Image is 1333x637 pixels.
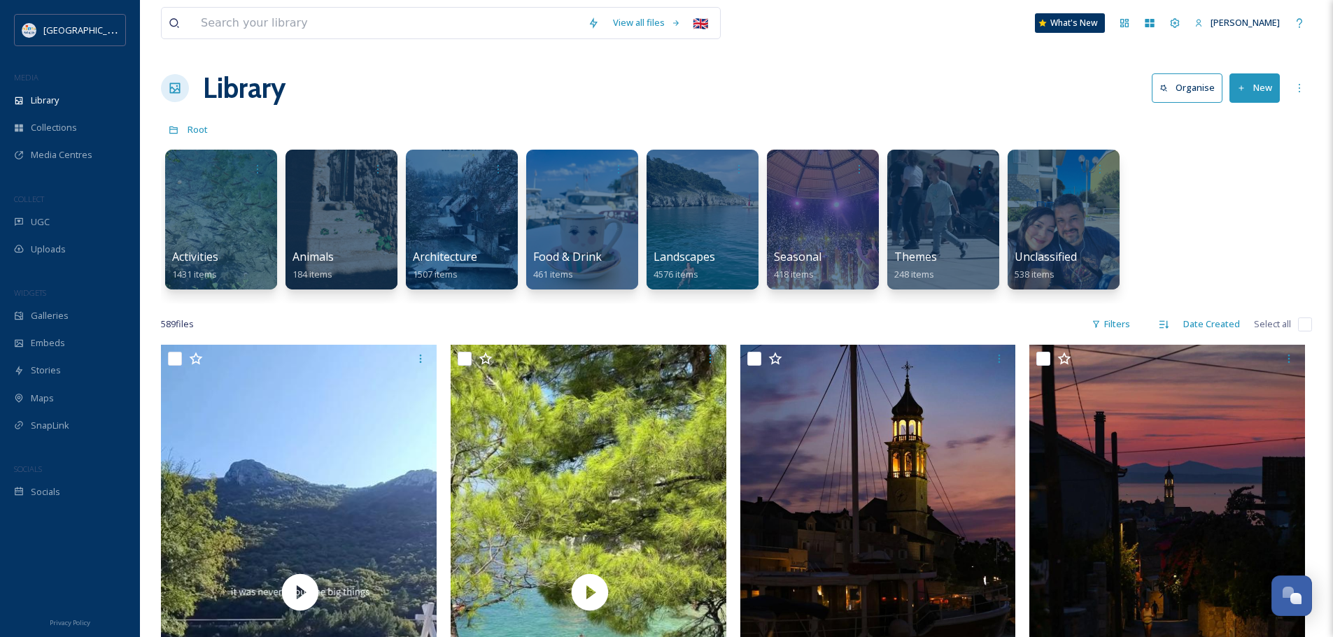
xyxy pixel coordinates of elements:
span: 589 file s [161,317,194,331]
div: Filters [1085,310,1137,338]
a: Seasonal418 items [774,250,821,280]
a: Organise [1152,73,1229,102]
a: What's New [1035,13,1105,33]
span: 1431 items [172,268,217,280]
a: View all files [606,9,688,36]
span: Stories [31,364,61,377]
span: [GEOGRAPHIC_DATA] [43,23,132,36]
a: Animals184 items [292,250,334,280]
span: 418 items [774,268,814,280]
a: Themes248 items [894,250,937,280]
span: SOCIALS [14,464,42,474]
span: Embeds [31,336,65,350]
span: WIDGETS [14,287,46,298]
span: SnapLink [31,419,69,432]
span: 1507 items [413,268,458,280]
a: Food & Drink461 items [533,250,602,280]
span: Unclassified [1015,249,1077,264]
a: Architecture1507 items [413,250,477,280]
a: Privacy Policy [50,613,90,630]
a: Library [203,67,285,109]
button: New [1229,73,1280,102]
a: Unclassified538 items [1015,250,1077,280]
span: Root [188,123,208,136]
span: Seasonal [774,249,821,264]
span: 538 items [1015,268,1055,280]
a: Root [188,121,208,138]
span: [PERSON_NAME] [1211,16,1280,29]
span: Socials [31,485,60,499]
input: Search your library [194,8,581,38]
span: Architecture [413,249,477,264]
span: Activities [172,249,218,264]
span: Select all [1254,317,1291,331]
span: Animals [292,249,334,264]
span: Library [31,94,59,107]
span: COLLECT [14,194,44,204]
span: UGC [31,215,50,229]
span: 461 items [533,268,573,280]
img: HTZ_logo_EN.svg [22,23,36,37]
div: 🇬🇧 [688,10,713,36]
span: Landscapes [654,249,715,264]
span: Uploads [31,243,66,256]
span: Privacy Policy [50,618,90,627]
span: 248 items [894,268,934,280]
span: Galleries [31,309,69,322]
button: Organise [1152,73,1222,102]
a: Landscapes4576 items [654,250,715,280]
div: Date Created [1176,310,1247,338]
span: MEDIA [14,72,38,83]
button: Open Chat [1271,575,1312,616]
span: Food & Drink [533,249,602,264]
span: Themes [894,249,937,264]
a: [PERSON_NAME] [1187,9,1287,36]
span: Maps [31,392,54,405]
span: Collections [31,121,77,134]
span: 184 items [292,268,332,280]
span: Media Centres [31,148,92,162]
a: Activities1431 items [172,250,218,280]
span: 4576 items [654,268,698,280]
